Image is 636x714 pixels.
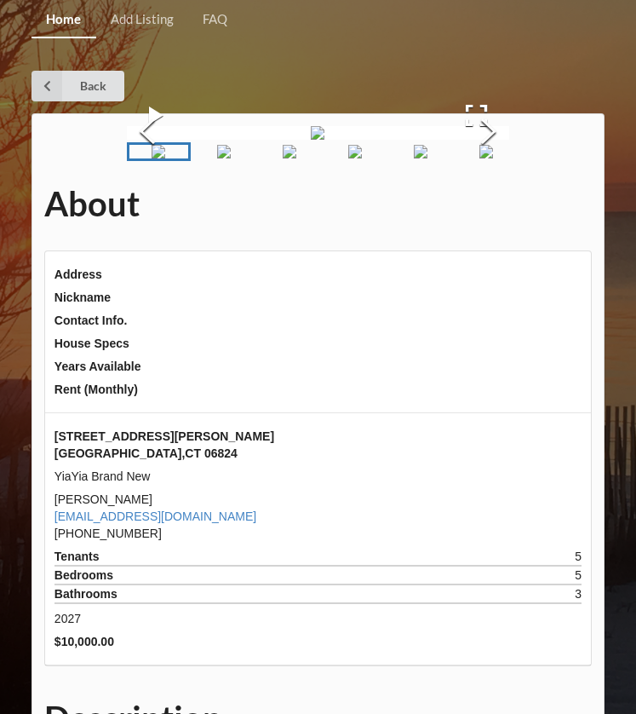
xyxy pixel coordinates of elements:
img: 12SandyWay%2F2024-03-28%2012.04.06.jpg [217,145,231,158]
th: Nickname [45,286,590,309]
b: $10,000.00 [54,635,114,648]
span: [STREET_ADDRESS][PERSON_NAME] [54,429,274,443]
span: 5 [575,548,582,565]
span: Bedrooms [54,567,117,584]
img: 12SandyWay%2F2024-03-28%2011.58.55.jpg [311,126,324,140]
a: Add Listing [96,2,188,38]
img: 12SandyWay%2F2024-03-28%2012.42.21.jpg [414,145,427,158]
th: Rent (Monthly) [45,378,590,401]
a: Back [32,71,124,101]
span: [GEOGRAPHIC_DATA] , CT 06824 [54,446,238,460]
a: Home [32,2,95,38]
a: Go to Slide 3 [258,142,322,161]
th: House Specs [45,332,590,355]
span: 3 [575,585,582,602]
a: Go to Slide 2 [192,142,256,161]
img: 12SandyWay%2F2024-03-28%2012.41.33.jpg [348,145,362,158]
span: Tenants [54,548,104,565]
h1: About [44,182,591,226]
a: [EMAIL_ADDRESS][DOMAIN_NAME] [54,510,256,523]
th: Contact Info. [45,309,590,332]
button: Next Slide [468,92,509,173]
th: Years Available [45,355,590,378]
span: 5 [575,567,582,584]
td: [PERSON_NAME] [PHONE_NUMBER] [45,488,590,545]
a: Go to Slide 6 [455,142,519,161]
a: Go to Slide 5 [389,142,453,161]
span: Bathrooms [54,585,122,602]
button: Open Fullscreen [444,92,509,140]
div: Thumbnail Navigation [127,142,510,161]
button: Previous Slide [127,92,168,173]
td: 2027 [45,607,590,631]
td: YiaYia Brand New [45,465,590,488]
th: Address [45,263,590,286]
a: FAQ [188,2,242,38]
a: Go to Slide 4 [324,142,387,161]
img: 12SandyWay%2F2024-03-28%2012.08.18.jpg [283,145,296,158]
